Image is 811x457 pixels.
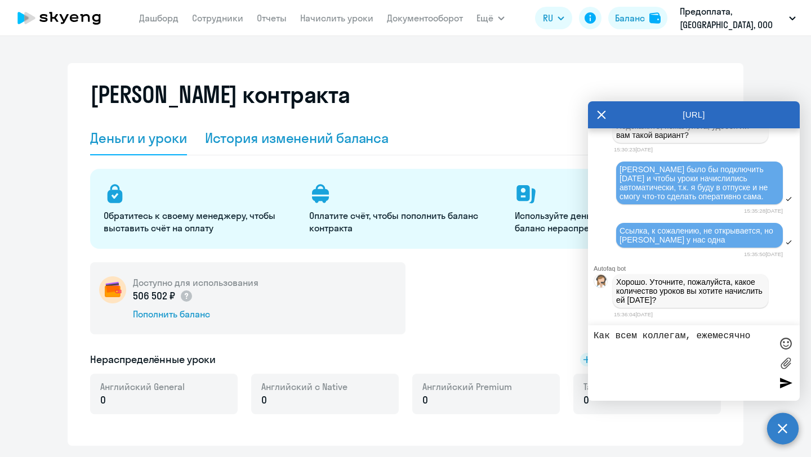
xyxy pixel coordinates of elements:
p: Предоплата, [GEOGRAPHIC_DATA], ООО [680,5,785,32]
div: История изменений баланса [205,129,389,147]
span: 0 [100,393,106,407]
span: Английский с Native [261,380,347,393]
span: 0 [583,393,589,407]
a: Отчеты [257,12,287,24]
p: Оплатите счёт, чтобы пополнить баланс контракта [309,209,501,234]
time: 15:30:23[DATE] [614,146,653,153]
span: RU [543,11,553,25]
p: Хорошо. Уточните, пожалуйста, какое количество уроков вы хотите начислить ей [DATE]? [616,277,765,304]
button: Балансbalance [608,7,667,29]
textarea: Как всем коллегам, ежемесячно [594,331,772,395]
button: Ещё [476,7,505,29]
p: 506 502 ₽ [133,289,193,303]
a: Начислить уроки [300,12,373,24]
img: bot avatar [594,275,608,291]
span: Английский General [100,380,185,393]
a: Дашборд [139,12,179,24]
label: Лимит 10 файлов [777,355,794,371]
h5: Доступно для использования [133,276,259,289]
img: wallet-circle.png [99,276,126,303]
div: Баланс [615,11,645,25]
time: 15:36:04[DATE] [614,311,653,317]
span: [PERSON_NAME] было бы подключить [DATE] и чтобы уроки начислились автоматически, т.к. я буду в от... [620,165,770,201]
div: Деньги и уроки [90,129,187,147]
time: 15:35:50[DATE] [744,251,783,257]
h5: Нераспределённые уроки [90,352,216,367]
time: 15:35:28[DATE] [744,208,783,214]
span: Ссылка, к сожалению, не открывается, но [PERSON_NAME] у нас одна [620,226,776,244]
button: Предоплата, [GEOGRAPHIC_DATA], ООО [674,5,801,32]
div: Пополнить баланс [133,308,259,320]
a: Сотрудники [192,12,243,24]
h2: [PERSON_NAME] контракта [90,81,350,108]
span: 0 [261,393,267,407]
div: Autofaq bot [594,265,800,272]
span: Английский Premium [422,380,512,393]
a: Документооборот [387,12,463,24]
p: Обратитесь к своему менеджеру, чтобы выставить счёт на оплату [104,209,296,234]
p: Используйте деньги, чтобы начислять на баланс нераспределённые уроки [515,209,707,234]
button: RU [535,7,572,29]
img: balance [649,12,661,24]
span: Ещё [476,11,493,25]
span: Talks [583,380,604,393]
span: 0 [422,393,428,407]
